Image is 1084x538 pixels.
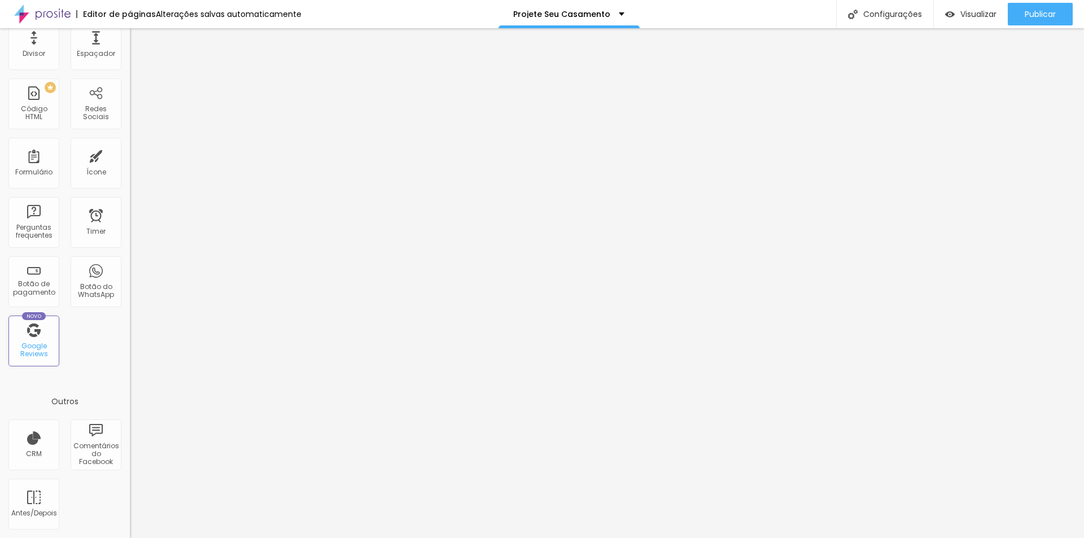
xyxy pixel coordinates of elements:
[11,224,56,240] div: Perguntas frequentes
[73,283,118,299] div: Botão do WhatsApp
[1008,3,1073,25] button: Publicar
[11,509,56,517] div: Antes/Depois
[73,105,118,121] div: Redes Sociais
[11,105,56,121] div: Código HTML
[11,342,56,358] div: Google Reviews
[22,312,46,320] div: Novo
[130,28,1084,538] iframe: Editor
[11,280,56,296] div: Botão de pagamento
[86,168,106,176] div: Ícone
[73,442,118,466] div: Comentários do Facebook
[934,3,1008,25] button: Visualizar
[960,10,996,19] span: Visualizar
[848,10,858,19] img: Icone
[15,168,53,176] div: Formulário
[23,50,45,58] div: Divisor
[156,10,301,18] div: Alterações salvas automaticamente
[1025,10,1056,19] span: Publicar
[77,50,115,58] div: Espaçador
[86,228,106,235] div: Timer
[945,10,955,19] img: view-1.svg
[513,10,610,18] p: Projete Seu Casamento
[26,450,42,458] div: CRM
[76,10,156,18] div: Editor de páginas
